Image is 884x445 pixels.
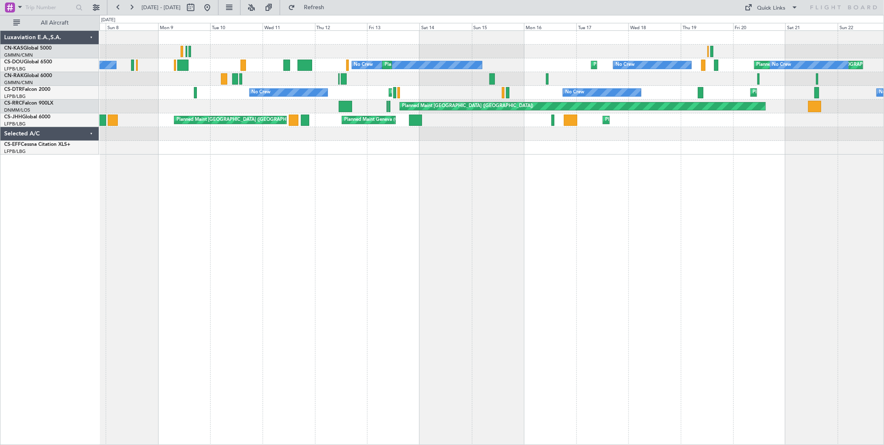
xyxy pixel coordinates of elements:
span: CS-DOU [4,60,24,65]
a: DNMM/LOS [4,107,30,113]
a: CS-DTRFalcon 2000 [4,87,50,92]
a: LFPB/LBG [4,66,26,72]
button: Quick Links [741,1,802,14]
span: CS-JHH [4,115,22,120]
a: GMMN/CMN [4,52,33,58]
a: CS-EFFCessna Citation XLS+ [4,142,70,147]
div: No Crew [565,86,584,99]
span: Refresh [297,5,332,10]
div: Fri 13 [367,23,420,30]
div: Quick Links [757,4,786,12]
div: Planned Maint Sofia [391,86,434,99]
div: Sun 15 [472,23,524,30]
div: Planned Maint [GEOGRAPHIC_DATA] ([GEOGRAPHIC_DATA]) [593,59,725,71]
a: LFPB/LBG [4,121,26,127]
span: [DATE] - [DATE] [142,4,181,11]
a: GMMN/CMN [4,80,33,86]
div: Mon 9 [158,23,211,30]
a: CS-DOUGlobal 6500 [4,60,52,65]
div: Planned Maint [GEOGRAPHIC_DATA] ([GEOGRAPHIC_DATA]) [402,100,533,112]
span: CN-KAS [4,46,23,51]
span: CS-RRC [4,101,22,106]
div: Planned Maint Geneva (Cointrin) [344,114,413,126]
span: CS-EFF [4,142,21,147]
div: Tue 17 [576,23,629,30]
div: [DATE] [101,17,115,24]
div: Sat 21 [785,23,838,30]
a: CS-JHHGlobal 6000 [4,115,50,120]
div: Sun 8 [106,23,158,30]
button: All Aircraft [9,16,90,30]
div: Planned Maint [GEOGRAPHIC_DATA] ([GEOGRAPHIC_DATA]) [605,114,736,126]
a: LFPB/LBG [4,148,26,155]
span: All Aircraft [22,20,88,26]
div: Mon 16 [524,23,576,30]
div: Sat 14 [420,23,472,30]
div: No Crew [616,59,635,71]
div: Fri 20 [733,23,786,30]
div: Wed 18 [628,23,681,30]
div: No Crew [772,59,792,71]
div: Tue 10 [210,23,263,30]
button: Refresh [284,1,334,14]
a: CS-RRCFalcon 900LX [4,101,53,106]
div: Planned Maint Sion [753,86,794,99]
div: Planned Maint [GEOGRAPHIC_DATA] ([GEOGRAPHIC_DATA]) [385,59,516,71]
span: CS-DTR [4,87,22,92]
div: Thu 19 [681,23,733,30]
a: CN-KASGlobal 5000 [4,46,52,51]
div: No Crew [354,59,373,71]
span: CN-RAK [4,73,24,78]
a: CN-RAKGlobal 6000 [4,73,52,78]
div: No Crew [252,86,271,99]
input: Trip Number [25,1,73,14]
div: Wed 11 [263,23,315,30]
div: Thu 12 [315,23,368,30]
a: LFPB/LBG [4,93,26,100]
div: Planned Maint [GEOGRAPHIC_DATA] ([GEOGRAPHIC_DATA]) [176,114,308,126]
